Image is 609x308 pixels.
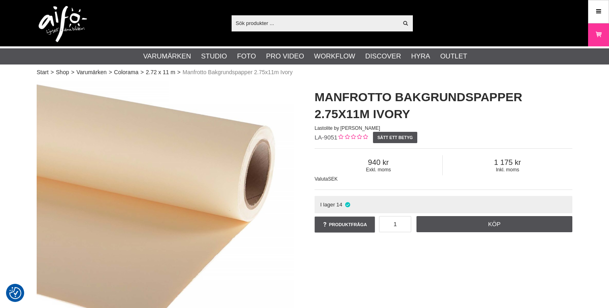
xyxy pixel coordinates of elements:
[365,51,401,62] a: Discover
[9,286,21,300] button: Samtyckesinställningar
[416,216,573,232] a: Köp
[141,68,144,77] span: >
[51,68,54,77] span: >
[315,176,328,182] span: Valuta
[114,68,139,77] a: Colorama
[71,68,74,77] span: >
[411,51,430,62] a: Hyra
[37,68,49,77] a: Start
[373,132,418,143] a: Sätt ett betyg
[201,51,227,62] a: Studio
[232,17,398,29] input: Sök produkter ...
[344,202,351,208] i: I lager
[177,68,180,77] span: >
[237,51,256,62] a: Foto
[315,158,442,167] span: 940
[109,68,112,77] span: >
[336,202,342,208] span: 14
[9,287,21,299] img: Revisit consent button
[338,133,368,142] div: Kundbetyg: 0
[56,68,69,77] a: Shop
[146,68,175,77] a: 2.72 x 11 m
[314,51,355,62] a: Workflow
[443,167,572,173] span: Inkl. moms
[182,68,292,77] span: Manfrotto Bakgrundspapper 2.75x11m Ivory
[328,176,338,182] span: SEK
[315,167,442,173] span: Exkl. moms
[77,68,107,77] a: Varumärken
[266,51,304,62] a: Pro Video
[39,6,87,42] img: logo.png
[315,89,572,123] h1: Manfrotto Bakgrundspapper 2.75x11m Ivory
[143,51,191,62] a: Varumärken
[440,51,467,62] a: Outlet
[315,216,375,233] a: Produktfråga
[315,125,380,131] span: Lastolite by [PERSON_NAME]
[320,202,335,208] span: I lager
[315,134,338,141] span: LA-9051
[443,158,572,167] span: 1 175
